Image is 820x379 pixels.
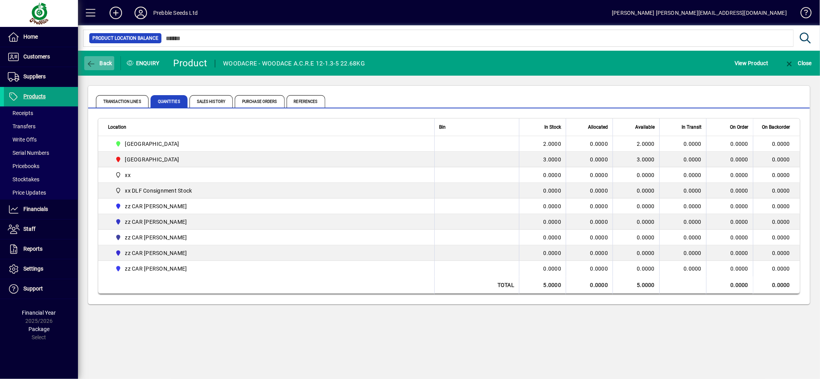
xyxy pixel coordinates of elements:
span: zz CAR [PERSON_NAME] [125,218,187,226]
span: 0.0000 [684,141,702,147]
span: zz CAR [PERSON_NAME] [125,234,187,241]
span: zz CAR CARL [112,202,426,211]
td: Total [434,276,519,294]
button: Back [84,56,114,70]
div: Prebble Seeds Ltd [153,7,198,19]
td: 0.0000 [753,230,800,245]
span: Reports [23,246,43,252]
a: Customers [4,47,78,67]
span: 0.0000 [684,219,702,225]
td: 3.0000 [613,152,659,167]
span: 0.0000 [590,203,608,209]
span: Pricebooks [8,163,39,169]
a: Financials [4,200,78,219]
span: Available [635,123,655,131]
td: 0.0000 [519,214,566,230]
td: 0.0000 [753,214,800,230]
span: Close [785,60,812,66]
span: Products [23,93,46,99]
span: xx DLF Consignment Stock [112,186,426,195]
td: 0.0000 [753,198,800,214]
td: 0.0000 [753,276,800,294]
span: Price Updates [8,189,46,196]
td: 0.0000 [753,261,800,276]
span: 0.0000 [731,218,749,226]
a: Pricebooks [4,159,78,173]
span: Bin [439,123,446,131]
span: zz CAR MATT [112,248,426,258]
span: Purchase Orders [235,95,285,108]
span: Write Offs [8,136,37,143]
span: 0.0000 [684,266,702,272]
td: 0.0000 [519,167,566,183]
button: Close [783,56,814,70]
span: 0.0000 [684,188,702,194]
span: xx [125,171,131,179]
span: 0.0000 [731,265,749,273]
td: 0.0000 [753,245,800,261]
a: Settings [4,259,78,279]
span: 0.0000 [590,156,608,163]
td: 0.0000 [519,245,566,261]
span: 0.0000 [590,172,608,178]
span: Financial Year [22,310,56,316]
a: Home [4,27,78,47]
span: zz CAR [PERSON_NAME] [125,249,187,257]
span: 0.0000 [731,140,749,148]
td: 0.0000 [566,276,613,294]
a: Receipts [4,106,78,120]
td: 0.0000 [753,152,800,167]
button: Profile [128,6,153,20]
app-page-header-button: Close enquiry [776,56,820,70]
td: 0.0000 [519,261,566,276]
a: Write Offs [4,133,78,146]
span: Financials [23,206,48,212]
a: Support [4,279,78,299]
span: Location [108,123,126,131]
span: 0.0000 [731,171,749,179]
span: Receipts [8,110,33,116]
td: 0.0000 [706,276,753,294]
span: CHRISTCHURCH [112,139,426,149]
span: Serial Numbers [8,150,49,156]
td: 0.0000 [613,261,659,276]
button: Add [103,6,128,20]
span: zz CAR CRAIG G [112,233,426,242]
td: 5.0000 [613,276,659,294]
a: Price Updates [4,186,78,199]
td: 0.0000 [613,245,659,261]
app-page-header-button: Back [78,56,121,70]
span: [GEOGRAPHIC_DATA] [125,156,179,163]
span: Stocktakes [8,176,39,182]
span: 0.0000 [731,249,749,257]
span: xx DLF Consignment Stock [125,187,192,195]
span: In Transit [682,123,701,131]
td: 0.0000 [753,136,800,152]
span: 0.0000 [684,156,702,163]
div: [PERSON_NAME] [PERSON_NAME][EMAIL_ADDRESS][DOMAIN_NAME] [612,7,787,19]
div: WOODACRE - WOODACE A.C.R.E 12-1.3-5 22.68KG [223,57,365,70]
div: Product [174,57,207,69]
td: 2.0000 [519,136,566,152]
td: 0.0000 [613,167,659,183]
td: 0.0000 [753,183,800,198]
span: Quantities [151,95,188,108]
span: Transaction Lines [96,95,149,108]
span: zz CAR [PERSON_NAME] [125,265,187,273]
span: 0.0000 [590,250,608,256]
span: Package [28,326,50,332]
span: 0.0000 [731,187,749,195]
a: Serial Numbers [4,146,78,159]
span: On Order [730,123,748,131]
td: 0.0000 [519,230,566,245]
span: Product Location Balance [92,34,158,42]
span: 0.0000 [684,250,702,256]
td: 0.0000 [519,198,566,214]
span: 0.0000 [590,234,608,241]
span: 0.0000 [590,266,608,272]
td: 3.0000 [519,152,566,167]
span: [GEOGRAPHIC_DATA] [125,140,179,148]
span: Suppliers [23,73,46,80]
span: zz CAR CRAIG B [112,217,426,227]
span: 0.0000 [731,156,749,163]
